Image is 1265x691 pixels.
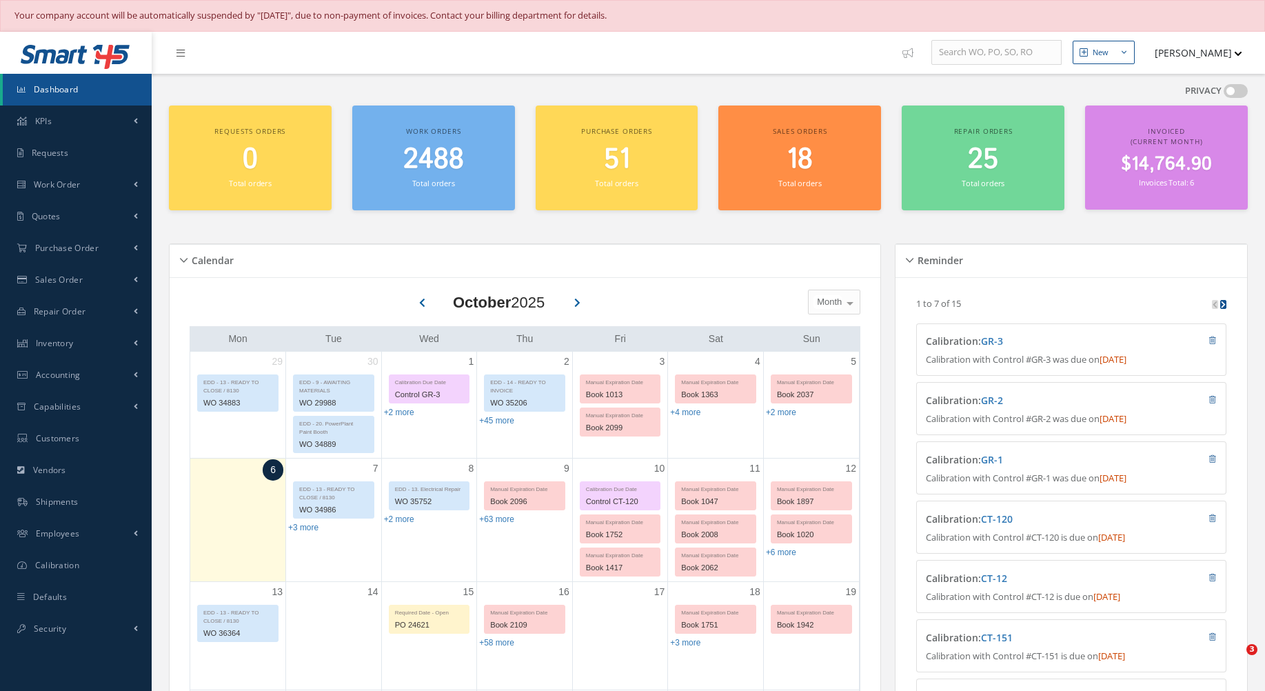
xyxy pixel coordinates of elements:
[477,352,573,459] td: October 2, 2025
[561,459,572,479] a: October 9, 2025
[1100,412,1126,425] span: [DATE]
[465,459,476,479] a: October 8, 2025
[926,395,1139,407] h4: Calibration
[926,650,1217,663] p: Calibration with Control #CT-151 is due on
[479,416,514,425] a: Show 45 more events
[556,582,572,602] a: October 16, 2025
[35,242,99,254] span: Purchase Order
[461,582,477,602] a: October 15, 2025
[747,459,763,479] a: October 11, 2025
[848,352,859,372] a: October 5, 2025
[981,631,1013,644] a: CT-151
[479,514,514,524] a: Show 63 more events
[670,408,700,417] a: Show 4 more events
[747,582,763,602] a: October 18, 2025
[485,494,565,510] div: Book 2096
[954,126,1013,136] span: Repair orders
[651,459,668,479] a: October 10, 2025
[412,178,455,188] small: Total orders
[771,494,851,510] div: Book 1897
[365,582,381,602] a: October 14, 2025
[32,147,68,159] span: Requests
[389,617,469,633] div: PO 24621
[657,352,668,372] a: October 3, 2025
[286,581,382,690] td: October 14, 2025
[34,401,81,412] span: Capabilities
[294,395,374,411] div: WO 29988
[1185,84,1222,98] label: PRIVACY
[670,638,700,648] a: Show 3 more events
[190,459,286,582] td: October 6, 2025
[269,352,285,372] a: September 29, 2025
[1148,126,1185,136] span: Invoiced
[580,420,660,436] div: Book 2099
[352,106,515,211] a: Work orders 2488 Total orders
[1121,151,1212,178] span: $14,764.90
[1100,353,1126,365] span: [DATE]
[580,515,660,527] div: Manual Expiration Date
[561,352,572,372] a: October 2, 2025
[389,375,469,387] div: Calibration Due Date
[913,250,963,267] h5: Reminder
[580,387,660,403] div: Book 1013
[842,582,859,602] a: October 19, 2025
[981,572,1007,585] a: CT-12
[676,375,756,387] div: Manual Expiration Date
[35,559,79,571] span: Calibration
[453,291,545,314] div: 2025
[294,502,374,518] div: WO 34986
[676,605,756,617] div: Manual Expiration Date
[406,126,461,136] span: Work orders
[676,548,756,560] div: Manual Expiration Date
[35,115,52,127] span: KPIs
[169,106,332,211] a: Requests orders 0 Total orders
[752,352,763,372] a: October 4, 2025
[1218,644,1251,677] iframe: Intercom live chat
[926,632,1139,644] h4: Calibration
[926,514,1139,525] h4: Calibration
[676,515,756,527] div: Manual Expiration Date
[36,528,80,539] span: Employees
[465,352,476,372] a: October 1, 2025
[771,527,851,543] div: Book 1020
[389,482,469,494] div: EDD - 13. Electrical Repair
[14,9,1251,23] div: Your company account will be automatically suspended by "[DATE]", due to non-payment of invoices....
[771,375,851,387] div: Manual Expiration Date
[978,394,1003,407] span: :
[763,581,859,690] td: October 19, 2025
[580,375,660,387] div: Manual Expiration Date
[676,617,756,633] div: Book 1751
[32,210,61,222] span: Quotes
[288,523,318,532] a: Show 3 more events
[1131,137,1203,146] span: (Current Month)
[895,32,931,74] a: Show Tips
[926,336,1139,348] h4: Calibration
[381,459,477,582] td: October 8, 2025
[926,573,1139,585] h4: Calibration
[294,437,374,452] div: WO 34889
[269,582,285,602] a: October 13, 2025
[580,548,660,560] div: Manual Expiration Date
[926,412,1217,426] p: Calibration with Control #GR-2 was due on
[323,330,345,348] a: Tuesday
[572,581,668,690] td: October 17, 2025
[1100,472,1126,484] span: [DATE]
[978,512,1013,525] span: :
[968,140,998,179] span: 25
[1246,644,1257,655] span: 3
[595,178,638,188] small: Total orders
[190,581,286,690] td: October 13, 2025
[485,617,565,633] div: Book 2109
[766,548,796,557] a: Show 6 more events
[676,560,756,576] div: Book 2062
[294,417,374,437] div: EDD - 20. PowerPlant Paint Booth
[771,617,851,633] div: Book 1942
[1093,47,1109,59] div: New
[389,605,469,617] div: Required Date - Open
[36,432,80,444] span: Customers
[286,459,382,582] td: October 7, 2025
[1098,650,1125,662] span: [DATE]
[1142,39,1242,66] button: [PERSON_NAME]
[403,140,464,179] span: 2488
[485,482,565,494] div: Manual Expiration Date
